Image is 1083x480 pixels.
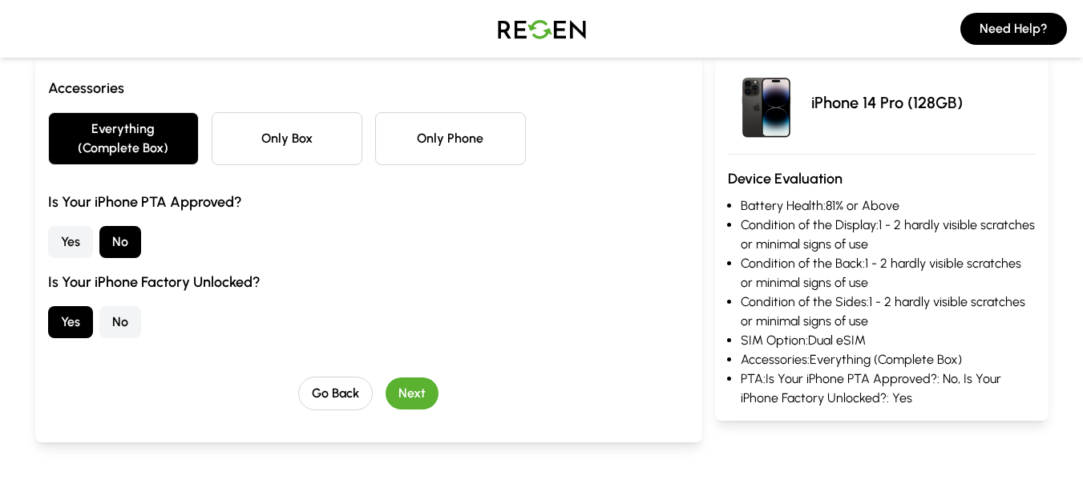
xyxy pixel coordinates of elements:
li: Accessories: Everything (Complete Box) [741,350,1036,369]
li: Condition of the Sides: 1 - 2 hardly visible scratches or minimal signs of use [741,292,1036,331]
button: No [99,306,141,338]
h3: Device Evaluation [728,167,1036,190]
button: Next [386,377,438,409]
img: iPhone 14 Pro [728,64,805,141]
button: Only Box [212,112,362,165]
li: Battery Health: 81% or Above [741,196,1036,216]
h3: Is Your iPhone PTA Approved? [48,191,689,213]
button: Yes [48,306,93,338]
button: Everything (Complete Box) [48,112,199,165]
h3: Accessories [48,77,689,99]
li: Condition of the Display: 1 - 2 hardly visible scratches or minimal signs of use [741,216,1036,254]
button: Yes [48,226,93,258]
p: iPhone 14 Pro (128GB) [811,91,963,114]
img: Logo [486,6,598,51]
li: PTA: Is Your iPhone PTA Approved?: No, Is Your iPhone Factory Unlocked?: Yes [741,369,1036,408]
button: No [99,226,141,258]
button: Only Phone [375,112,526,165]
button: Go Back [298,377,373,410]
li: SIM Option: Dual eSIM [741,331,1036,350]
h3: Is Your iPhone Factory Unlocked? [48,271,689,293]
li: Condition of the Back: 1 - 2 hardly visible scratches or minimal signs of use [741,254,1036,292]
button: Need Help? [960,13,1067,45]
